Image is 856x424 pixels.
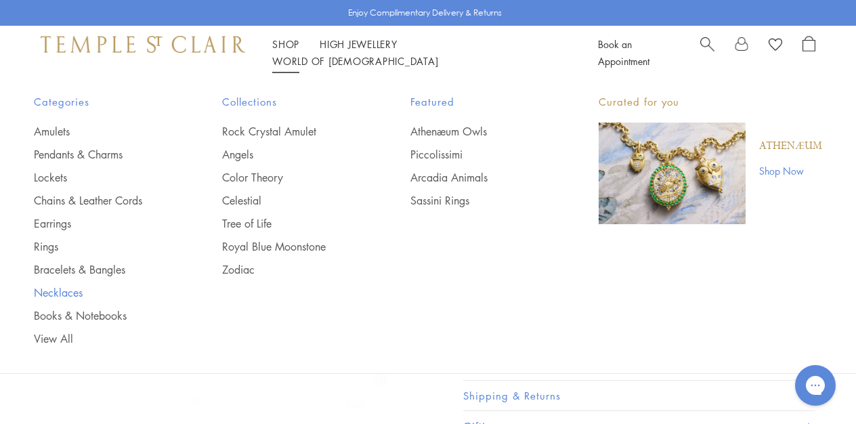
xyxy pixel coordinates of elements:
[769,36,782,56] a: View Wishlist
[222,124,356,139] a: Rock Crystal Amulet
[222,147,356,162] a: Angels
[598,37,649,68] a: Book an Appointment
[788,360,842,410] iframe: Gorgias live chat messenger
[348,6,502,20] p: Enjoy Complimentary Delivery & Returns
[410,170,544,185] a: Arcadia Animals
[34,147,168,162] a: Pendants & Charms
[34,239,168,254] a: Rings
[410,193,544,208] a: Sassini Rings
[222,239,356,254] a: Royal Blue Moonstone
[700,36,714,70] a: Search
[34,331,168,346] a: View All
[463,381,815,411] button: Shipping & Returns
[34,170,168,185] a: Lockets
[34,193,168,208] a: Chains & Leather Cords
[222,216,356,231] a: Tree of Life
[410,147,544,162] a: Piccolissimi
[272,54,438,68] a: World of [DEMOGRAPHIC_DATA]World of [DEMOGRAPHIC_DATA]
[222,170,356,185] a: Color Theory
[410,93,544,110] span: Featured
[599,93,822,110] p: Curated for you
[41,36,245,52] img: Temple St. Clair
[222,262,356,277] a: Zodiac
[222,193,356,208] a: Celestial
[272,37,299,51] a: ShopShop
[759,163,822,178] a: Shop Now
[34,124,168,139] a: Amulets
[34,216,168,231] a: Earrings
[34,93,168,110] span: Categories
[34,262,168,277] a: Bracelets & Bangles
[222,93,356,110] span: Collections
[34,285,168,300] a: Necklaces
[410,124,544,139] a: Athenæum Owls
[272,36,568,70] nav: Main navigation
[802,36,815,70] a: Open Shopping Bag
[759,139,822,154] a: Athenæum
[320,37,398,51] a: High JewelleryHigh Jewellery
[34,308,168,323] a: Books & Notebooks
